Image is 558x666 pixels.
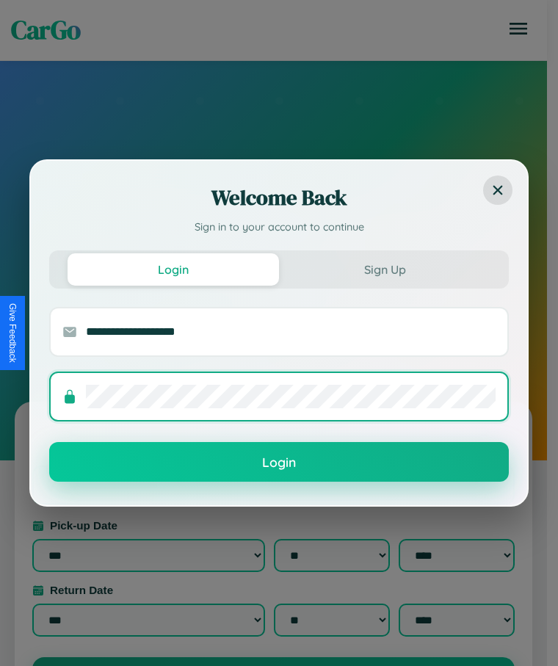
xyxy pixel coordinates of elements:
button: Login [49,442,509,482]
p: Sign in to your account to continue [49,220,509,236]
button: Login [68,253,279,286]
button: Sign Up [279,253,490,286]
div: Give Feedback [7,303,18,363]
h2: Welcome Back [49,183,509,212]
